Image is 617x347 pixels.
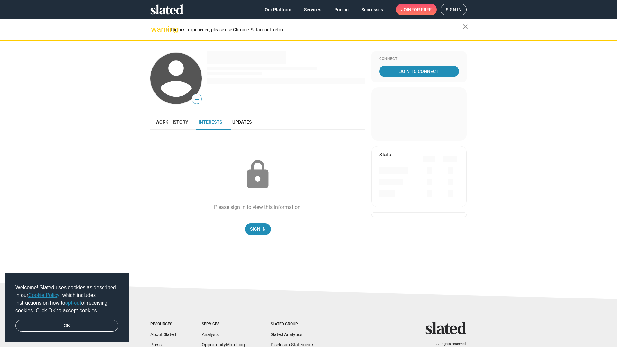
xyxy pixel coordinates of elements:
a: Sign In [245,223,271,235]
span: Work history [156,120,188,125]
span: Services [304,4,321,15]
span: Pricing [334,4,349,15]
a: Services [299,4,326,15]
span: Sign In [250,223,266,235]
a: Interests [193,114,227,130]
a: Joinfor free [396,4,437,15]
span: Sign in [446,4,461,15]
div: cookieconsent [5,273,129,342]
a: Sign in [441,4,467,15]
a: About Slated [150,332,176,337]
div: Please sign in to view this information. [214,204,302,210]
div: Slated Group [271,322,314,327]
a: Cookie Policy [28,292,59,298]
a: Our Platform [260,4,296,15]
div: Connect [379,57,459,62]
a: Join To Connect [379,66,459,77]
a: Work history [150,114,193,130]
a: Updates [227,114,257,130]
a: dismiss cookie message [15,320,118,332]
div: Services [202,322,245,327]
mat-card-title: Stats [379,151,391,158]
a: Slated Analytics [271,332,302,337]
span: for free [411,4,432,15]
span: Successes [362,4,383,15]
span: Join To Connect [380,66,458,77]
mat-icon: lock [242,159,274,191]
a: Analysis [202,332,219,337]
mat-icon: warning [151,25,159,33]
span: Our Platform [265,4,291,15]
a: Successes [356,4,388,15]
span: Join [401,4,432,15]
span: Interests [199,120,222,125]
a: Pricing [329,4,354,15]
span: Welcome! Slated uses cookies as described in our , which includes instructions on how to of recei... [15,284,118,315]
a: opt-out [65,300,81,306]
mat-icon: close [461,23,469,31]
span: Updates [232,120,252,125]
div: Resources [150,322,176,327]
div: For the best experience, please use Chrome, Safari, or Firefox. [163,25,463,34]
span: — [192,95,201,103]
